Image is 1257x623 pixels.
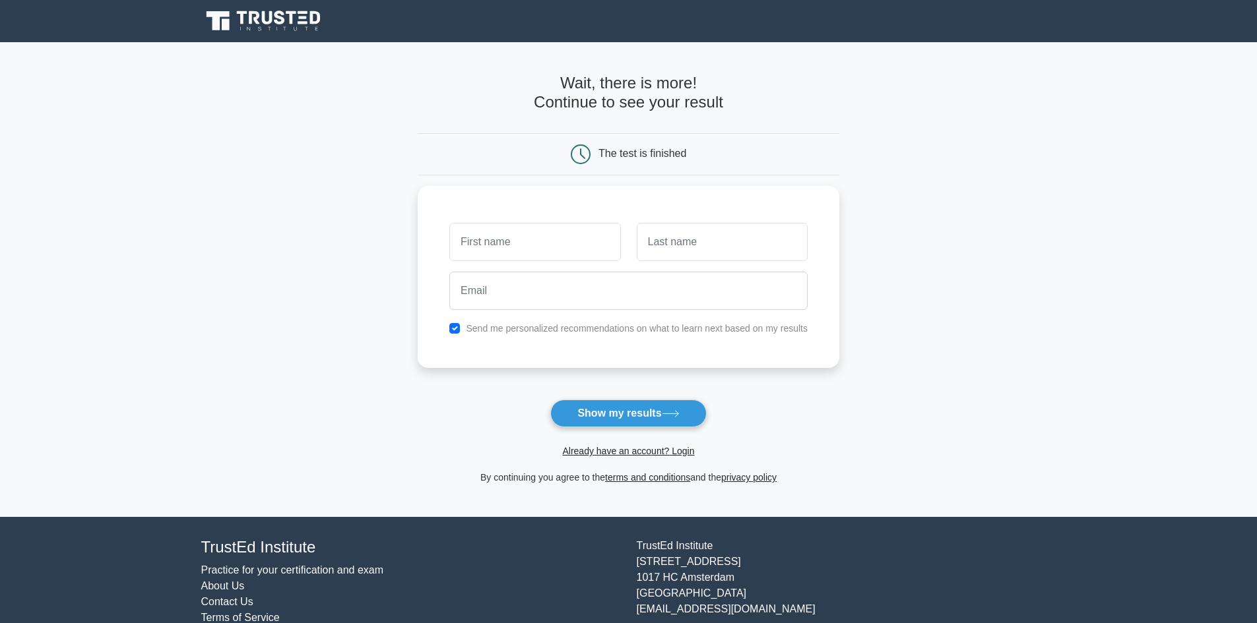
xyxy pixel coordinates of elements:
h4: TrustEd Institute [201,538,621,557]
a: Practice for your certification and exam [201,564,384,576]
a: Contact Us [201,596,253,607]
h4: Wait, there is more! Continue to see your result [418,74,839,112]
a: terms and conditions [605,472,690,483]
a: About Us [201,580,245,591]
input: First name [449,223,620,261]
div: By continuing you agree to the and the [410,469,847,485]
input: Email [449,272,808,310]
a: privacy policy [721,472,777,483]
a: Terms of Service [201,612,280,623]
input: Last name [637,223,808,261]
label: Send me personalized recommendations on what to learn next based on my results [466,323,808,334]
button: Show my results [550,400,706,427]
a: Already have an account? Login [562,446,694,456]
div: The test is finished [598,148,686,159]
